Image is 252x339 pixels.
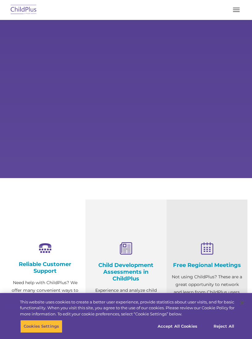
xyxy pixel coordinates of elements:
button: Reject All [205,320,243,333]
button: Accept All Cookies [154,320,201,333]
h4: Free Regional Meetings [171,262,243,269]
h4: Child Development Assessments in ChildPlus [90,262,162,282]
img: ChildPlus by Procare Solutions [9,3,38,17]
p: Need help with ChildPlus? We offer many convenient ways to contact our amazing Customer Support r... [9,279,81,333]
h4: Reliable Customer Support [9,261,81,274]
button: Cookies Settings [20,320,62,333]
p: Experience and analyze child assessments and Head Start data management in one system with zero c... [90,287,162,333]
button: Close [235,296,249,310]
p: Not using ChildPlus? These are a great opportunity to network and learn from ChildPlus users. Fin... [171,273,243,311]
div: This website uses cookies to create a better user experience, provide statistics about user visit... [20,299,234,317]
